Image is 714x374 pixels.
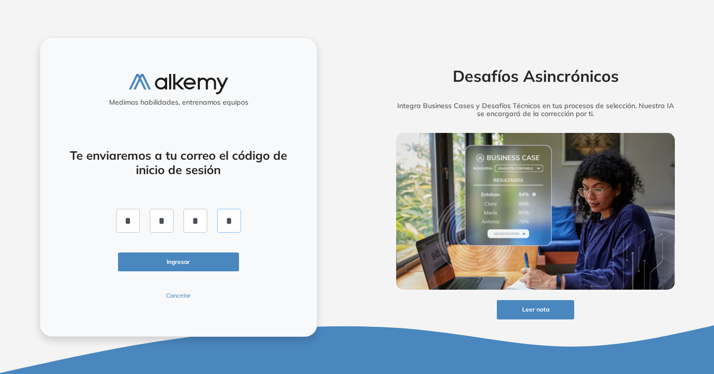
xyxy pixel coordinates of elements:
img: logo-alkemy [129,74,228,94]
h5: Medimos habilidades, entrenamos equipos [44,98,313,107]
button: Cancelar [118,291,239,300]
h5: Integra Business Cases y Desafíos Técnicos en tus procesos de selección. Nuestra IA se encargará ... [381,102,690,119]
button: Leer nota [497,300,574,319]
h4: Te enviaremos a tu correo el código de inicio de sesión [66,148,291,177]
h2: Desafíos Asincrónicos [381,66,690,85]
img: img-more-info [396,133,675,290]
button: Ingresar [118,252,239,272]
iframe: Chat Widget [535,259,714,374]
div: Widget de chat [535,259,714,374]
